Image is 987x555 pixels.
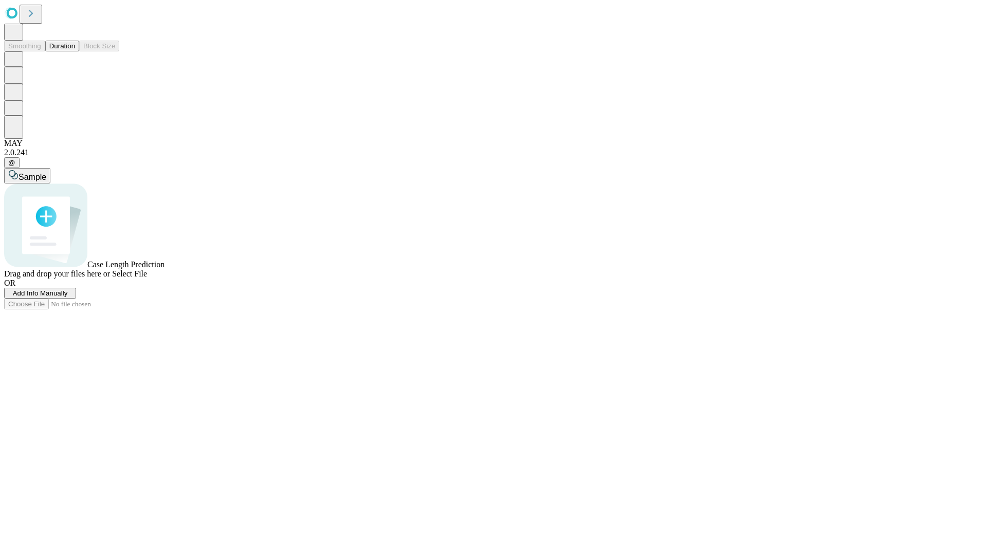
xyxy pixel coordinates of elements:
[4,41,45,51] button: Smoothing
[4,279,15,287] span: OR
[4,269,110,278] span: Drag and drop your files here or
[45,41,79,51] button: Duration
[4,148,983,157] div: 2.0.241
[19,173,46,181] span: Sample
[13,289,68,297] span: Add Info Manually
[4,157,20,168] button: @
[79,41,119,51] button: Block Size
[4,139,983,148] div: MAY
[87,260,164,269] span: Case Length Prediction
[8,159,15,166] span: @
[112,269,147,278] span: Select File
[4,168,50,183] button: Sample
[4,288,76,299] button: Add Info Manually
